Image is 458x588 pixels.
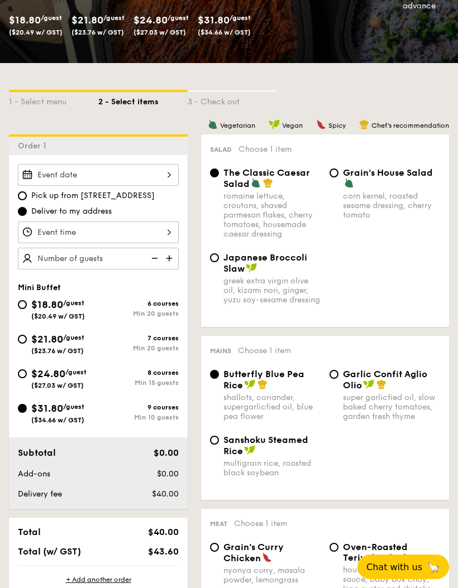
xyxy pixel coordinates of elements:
[210,370,219,379] input: Butterfly Blue Pea Riceshallots, coriander, supergarlicfied oil, blue pea flower
[18,248,179,269] input: Number of guests
[31,298,63,311] span: $18.80
[344,178,354,188] img: icon-vegetarian.fe4039eb.svg
[223,542,284,563] span: Grain's Curry Chicken
[168,14,189,22] span: /guest
[9,14,41,26] span: $18.80
[31,416,84,424] span: ($34.66 w/ GST)
[363,379,374,389] img: icon-vegan.f8ff3823.svg
[133,14,168,26] span: $24.80
[376,379,387,389] img: icon-chef-hat.a58ddaea.svg
[262,552,272,562] img: icon-spicy.37a8142b.svg
[31,190,155,201] span: Pick up from [STREET_ADDRESS]
[18,164,179,186] input: Event date
[343,167,433,178] span: Grain's House Salad
[154,447,179,458] span: $0.00
[98,300,179,307] div: 6 courses
[31,382,84,389] span: ($27.03 w/ GST)
[18,546,81,557] span: Total (w/ GST)
[343,393,440,421] div: super garlicfied oil, slow baked cherry tomatoes, garden fresh thyme
[145,248,162,269] img: icon-reduce.1d2dbef1.svg
[41,14,62,22] span: /guest
[18,207,27,216] input: Deliver to my address
[223,369,304,391] span: Butterfly Blue Pea Rice
[18,404,27,413] input: $31.80/guest($34.66 w/ GST)9 coursesMin 10 guests
[98,92,188,108] div: 2 - Select items
[18,447,56,458] span: Subtotal
[31,402,63,415] span: $31.80
[18,191,27,200] input: Pick up from [STREET_ADDRESS]
[251,178,261,188] img: icon-vegetarian.fe4039eb.svg
[133,28,186,36] span: ($27.03 w/ GST)
[238,144,292,154] span: Choose 1 item
[230,14,251,22] span: /guest
[223,459,321,478] div: multigrain rice, roasted black soybean
[210,146,232,153] span: Salad
[31,347,84,355] span: ($23.76 w/ GST)
[343,191,440,220] div: corn kernel, roasted sesame dressing, cherry tomato
[246,263,257,273] img: icon-vegan.f8ff3823.svg
[210,168,219,177] input: The Classic Caesar Saladromaine lettuce, croutons, shaved parmesan flakes, cherry tomatoes, house...
[330,168,338,177] input: Grain's House Saladcorn kernel, roasted sesame dressing, cherry tomato
[223,252,307,274] span: Japanese Broccoli Slaw
[98,379,179,387] div: Min 15 guests
[9,28,63,36] span: ($20.49 w/ GST)
[223,167,310,189] span: The Classic Caesar Salad
[148,527,179,537] span: $40.00
[103,14,125,22] span: /guest
[98,369,179,377] div: 8 courses
[98,403,179,411] div: 9 courses
[244,379,255,389] img: icon-vegan.f8ff3823.svg
[18,369,27,378] input: $24.80/guest($27.03 w/ GST)8 coursesMin 15 guests
[359,119,369,129] img: icon-chef-hat.a58ddaea.svg
[162,248,179,269] img: icon-add.58712e84.svg
[31,368,65,380] span: $24.80
[366,562,422,572] span: Chat with us
[31,333,63,345] span: $21.80
[210,543,219,552] input: Grain's Curry Chickennyonya curry, masala powder, lemongrass
[343,542,419,563] span: Oven-Roasted Teriyaki Chicken
[71,14,103,26] span: $21.80
[269,119,280,129] img: icon-vegan.f8ff3823.svg
[223,566,321,585] div: nyonya curry, masala powder, lemongrass
[223,191,321,239] div: romaine lettuce, croutons, shaved parmesan flakes, cherry tomatoes, housemade caesar dressing
[210,253,219,262] input: Japanese Broccoli Slawgreek extra virgin olive oil, kizami nori, ginger, yuzu soy-sesame dressing
[148,546,179,557] span: $43.60
[18,575,179,584] div: + Add another order
[98,334,179,342] div: 7 courses
[18,527,41,537] span: Total
[63,334,84,341] span: /guest
[328,122,346,129] span: Spicy
[220,122,255,129] span: Vegetarian
[210,436,219,445] input: Sanshoku Steamed Ricemultigrain rice, roasted black soybean
[152,489,179,499] span: $40.00
[9,92,98,108] div: 1 - Select menu
[188,92,277,108] div: 3 - Check out
[63,403,84,411] span: /guest
[18,283,61,292] span: Mini Buffet
[316,119,326,129] img: icon-spicy.37a8142b.svg
[63,299,84,307] span: /guest
[157,469,179,479] span: $0.00
[234,519,287,528] span: Choose 1 item
[65,368,87,376] span: /guest
[263,178,273,188] img: icon-chef-hat.a58ddaea.svg
[343,369,427,391] span: Garlic Confit Aglio Olio
[98,344,179,352] div: Min 20 guests
[371,122,449,129] span: Chef's recommendation
[238,346,291,355] span: Choose 1 item
[71,28,124,36] span: ($23.76 w/ GST)
[18,221,179,243] input: Event time
[330,370,338,379] input: Garlic Confit Aglio Oliosuper garlicfied oil, slow baked cherry tomatoes, garden fresh thyme
[18,300,27,309] input: $18.80/guest($20.49 w/ GST)6 coursesMin 20 guests
[18,141,51,151] span: Order 1
[98,413,179,421] div: Min 10 guests
[98,310,179,317] div: Min 20 guests
[282,122,303,129] span: Vegan
[223,435,308,456] span: Sanshoku Steamed Rice
[210,520,227,528] span: Meat
[18,489,62,499] span: Delivery fee
[208,119,218,129] img: icon-vegetarian.fe4039eb.svg
[31,312,85,320] span: ($20.49 w/ GST)
[210,347,231,355] span: Mains
[31,206,112,217] span: Deliver to my address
